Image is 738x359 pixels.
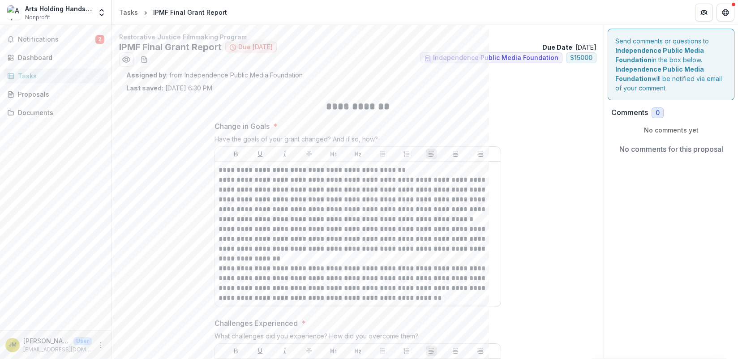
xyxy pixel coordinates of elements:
[4,87,108,102] a: Proposals
[615,65,704,82] strong: Independence Public Media Foundation
[433,54,558,62] span: Independence Public Media Foundation
[23,336,70,346] p: [PERSON_NAME]
[119,8,138,17] div: Tasks
[7,5,21,20] img: Arts Holding Hands and Hearts (AHHAH)
[231,346,241,356] button: Bold
[304,346,314,356] button: Strike
[608,29,734,100] div: Send comments or questions to in the box below. will be notified via email of your comment.
[611,125,731,135] p: No comments yet
[542,43,572,51] strong: Due Date
[73,337,92,345] p: User
[450,149,461,159] button: Align Center
[695,4,713,21] button: Partners
[126,71,166,79] strong: Assigned by
[352,149,363,159] button: Heading 2
[656,109,660,117] span: 0
[570,54,592,62] span: $ 15000
[18,90,101,99] div: Proposals
[25,4,92,13] div: Arts Holding Hands and Hearts (AHHAH)
[18,71,101,81] div: Tasks
[717,4,734,21] button: Get Help
[116,6,231,19] nav: breadcrumb
[279,149,290,159] button: Italicize
[450,346,461,356] button: Align Center
[426,149,437,159] button: Align Left
[619,144,723,154] p: No comments for this proposal
[18,53,101,62] div: Dashboard
[328,149,339,159] button: Heading 1
[126,70,589,80] p: : from Independence Public Media Foundation
[401,346,412,356] button: Ordered List
[542,43,596,52] p: : [DATE]
[153,8,227,17] div: IPMF Final Grant Report
[279,346,290,356] button: Italicize
[401,149,412,159] button: Ordered List
[119,32,596,42] p: Restorative Justice Filmmaking Program
[615,47,704,64] strong: Independence Public Media Foundation
[119,52,133,67] button: Preview 945036ba-64bf-40fa-8131-12f15bda670d.pdf
[18,108,101,117] div: Documents
[95,340,106,350] button: More
[4,68,108,83] a: Tasks
[126,84,163,92] strong: Last saved:
[9,342,17,348] div: Jan Michener
[377,346,388,356] button: Bullet List
[116,6,142,19] a: Tasks
[95,35,104,44] span: 2
[377,149,388,159] button: Bullet List
[137,52,151,67] button: download-word-button
[475,346,485,356] button: Align Right
[238,43,273,51] span: Due [DATE]
[215,332,501,343] div: What challenges did you experience? How did you overcome them?
[25,13,50,21] span: Nonprofit
[95,4,108,21] button: Open entity switcher
[215,121,270,132] p: Change in Goals
[126,83,212,93] p: [DATE] 6:30 PM
[231,149,241,159] button: Bold
[352,346,363,356] button: Heading 2
[4,32,108,47] button: Notifications2
[255,149,266,159] button: Underline
[304,149,314,159] button: Strike
[215,135,501,146] div: Have the goals of your grant changed? And if so, how?
[215,318,298,329] p: Challenges Experienced
[23,346,92,354] p: [EMAIL_ADDRESS][DOMAIN_NAME]
[4,105,108,120] a: Documents
[119,42,222,52] h2: IPMF Final Grant Report
[18,36,95,43] span: Notifications
[611,108,648,117] h2: Comments
[255,346,266,356] button: Underline
[426,346,437,356] button: Align Left
[4,50,108,65] a: Dashboard
[328,346,339,356] button: Heading 1
[475,149,485,159] button: Align Right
